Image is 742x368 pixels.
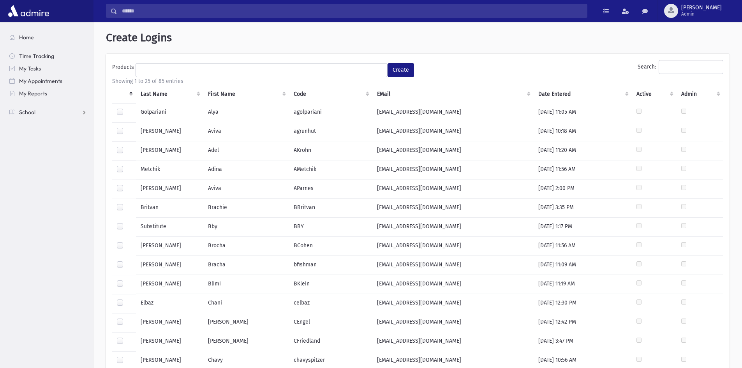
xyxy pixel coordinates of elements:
label: Products [112,63,136,74]
td: [DATE] 11:05 AM [534,103,632,122]
label: Search: [638,60,723,74]
button: Create [388,63,414,77]
span: My Appointments [19,77,62,85]
td: BBritvan [289,199,372,218]
td: [PERSON_NAME] [203,332,289,351]
td: [EMAIL_ADDRESS][DOMAIN_NAME] [372,160,534,180]
td: agrunhut [289,122,372,141]
td: [DATE] 3:47 PM [534,332,632,351]
th: First Name : activate to sort column ascending [203,85,289,103]
td: [EMAIL_ADDRESS][DOMAIN_NAME] [372,180,534,199]
td: Substitute [136,218,204,237]
div: Showing 1 to 25 of 85 entries [112,77,723,85]
td: Brachie [203,199,289,218]
td: [EMAIL_ADDRESS][DOMAIN_NAME] [372,275,534,294]
input: Search [117,4,587,18]
span: My Tasks [19,65,41,72]
td: [PERSON_NAME] [136,237,204,256]
td: [PERSON_NAME] [203,313,289,332]
td: Brocha [203,237,289,256]
td: [EMAIL_ADDRESS][DOMAIN_NAME] [372,256,534,275]
a: My Reports [3,87,93,100]
td: Blimi [203,275,289,294]
td: BKlein [289,275,372,294]
img: AdmirePro [6,3,51,19]
td: Chani [203,294,289,313]
td: Alya [203,103,289,122]
td: AKrohn [289,141,372,160]
td: [EMAIL_ADDRESS][DOMAIN_NAME] [372,218,534,237]
td: Metchik [136,160,204,180]
th: Last Name : activate to sort column ascending [136,85,204,103]
span: School [19,109,35,116]
span: [PERSON_NAME] [681,5,722,11]
td: [DATE] 12:42 PM [534,313,632,332]
span: Admin [681,11,722,17]
td: [EMAIL_ADDRESS][DOMAIN_NAME] [372,122,534,141]
td: [DATE] 11:56 AM [534,237,632,256]
td: CFriedland [289,332,372,351]
td: [DATE] 11:56 AM [534,160,632,180]
td: Aviva [203,180,289,199]
td: CEngel [289,313,372,332]
td: [DATE] 2:00 PM [534,180,632,199]
th: Admin : activate to sort column ascending [677,85,723,103]
th: Code : activate to sort column ascending [289,85,372,103]
td: bfishman [289,256,372,275]
h1: Create Logins [106,31,730,44]
td: [EMAIL_ADDRESS][DOMAIN_NAME] [372,103,534,122]
td: [EMAIL_ADDRESS][DOMAIN_NAME] [372,141,534,160]
th: Date Entered : activate to sort column ascending [534,85,632,103]
td: [PERSON_NAME] [136,275,204,294]
td: Bracha [203,256,289,275]
span: Time Tracking [19,53,54,60]
td: Elbaz [136,294,204,313]
td: [DATE] 3:35 PM [534,199,632,218]
td: [DATE] 12:30 PM [534,294,632,313]
td: [EMAIL_ADDRESS][DOMAIN_NAME] [372,332,534,351]
td: [PERSON_NAME] [136,313,204,332]
td: [DATE] 11:19 AM [534,275,632,294]
td: [DATE] 11:09 AM [534,256,632,275]
td: [PERSON_NAME] [136,180,204,199]
th: : activate to sort column descending [112,85,136,103]
td: Golpariani [136,103,204,122]
a: My Appointments [3,75,93,87]
td: [DATE] 10:18 AM [534,122,632,141]
td: [PERSON_NAME] [136,256,204,275]
td: agolpariani [289,103,372,122]
td: Adina [203,160,289,180]
span: My Reports [19,90,47,97]
td: celbaz [289,294,372,313]
input: Search: [659,60,723,74]
a: Time Tracking [3,50,93,62]
td: AParnes [289,180,372,199]
td: BBY [289,218,372,237]
td: [EMAIL_ADDRESS][DOMAIN_NAME] [372,237,534,256]
td: Adel [203,141,289,160]
td: [EMAIL_ADDRESS][DOMAIN_NAME] [372,294,534,313]
td: Britvan [136,199,204,218]
td: [PERSON_NAME] [136,141,204,160]
span: Home [19,34,34,41]
td: Aviva [203,122,289,141]
td: [EMAIL_ADDRESS][DOMAIN_NAME] [372,313,534,332]
th: EMail : activate to sort column ascending [372,85,534,103]
td: BCohen [289,237,372,256]
th: Active : activate to sort column ascending [632,85,677,103]
td: [EMAIL_ADDRESS][DOMAIN_NAME] [372,199,534,218]
a: Home [3,31,93,44]
td: [PERSON_NAME] [136,122,204,141]
td: Bby [203,218,289,237]
td: [DATE] 1:17 PM [534,218,632,237]
a: School [3,106,93,118]
a: My Tasks [3,62,93,75]
td: [PERSON_NAME] [136,332,204,351]
td: [DATE] 11:20 AM [534,141,632,160]
td: AMetchik [289,160,372,180]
